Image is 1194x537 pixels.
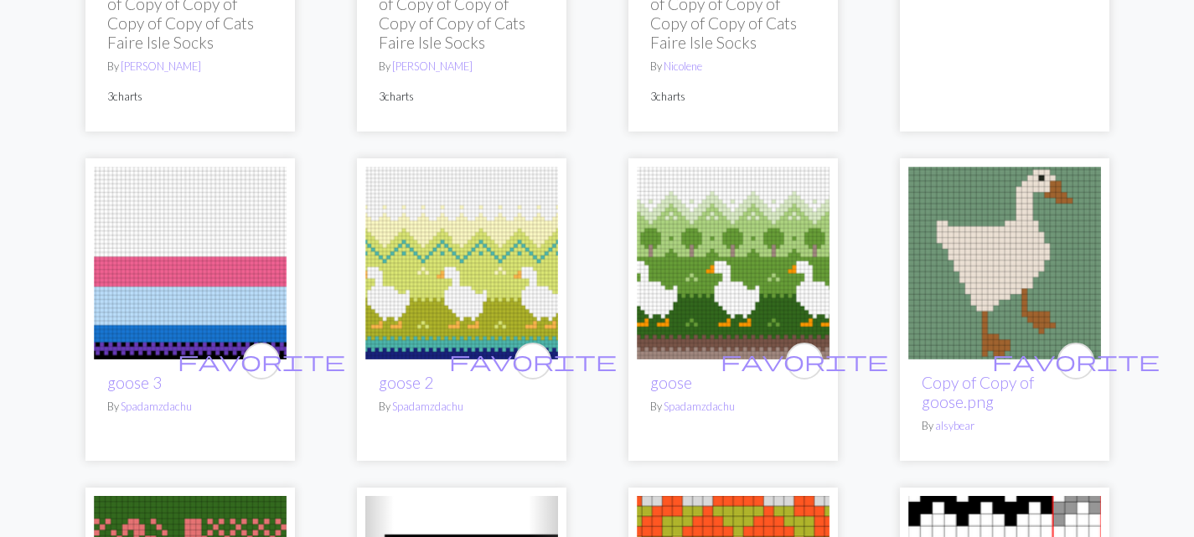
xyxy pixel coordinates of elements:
a: goose [637,253,830,269]
a: goose 3 [107,373,162,392]
p: 3 charts [379,89,545,105]
p: By [379,59,545,75]
a: goose.png [908,253,1101,269]
p: By [379,399,545,415]
i: favourite [992,344,1160,378]
img: goose 3 [94,167,287,359]
a: Spadamzdachu [392,400,463,413]
span: favorite [721,348,888,374]
p: By [650,59,816,75]
img: goose.png [908,167,1101,359]
i: favourite [178,344,345,378]
a: Nicolene [664,59,702,73]
img: goose 2 [365,167,558,359]
span: favorite [178,348,345,374]
p: 3 charts [650,89,816,105]
img: goose [637,167,830,359]
p: By [650,399,816,415]
button: favourite [243,343,280,380]
a: [PERSON_NAME] [392,59,473,73]
a: Copy of Copy of goose.png [922,373,1034,411]
p: By [107,399,273,415]
a: goose 2 [365,253,558,269]
a: Spadamzdachu [664,400,735,413]
a: [PERSON_NAME] [121,59,201,73]
a: Spadamzdachu [121,400,192,413]
p: By [107,59,273,75]
button: favourite [786,343,823,380]
a: alsybear [935,419,974,432]
span: favorite [992,348,1160,374]
span: favorite [449,348,617,374]
a: goose 2 [379,373,433,392]
a: goose 3 [94,253,287,269]
button: favourite [514,343,551,380]
i: favourite [449,344,617,378]
p: By [922,418,1088,434]
button: favourite [1057,343,1094,380]
p: 3 charts [107,89,273,105]
a: goose [650,373,692,392]
i: favourite [721,344,888,378]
